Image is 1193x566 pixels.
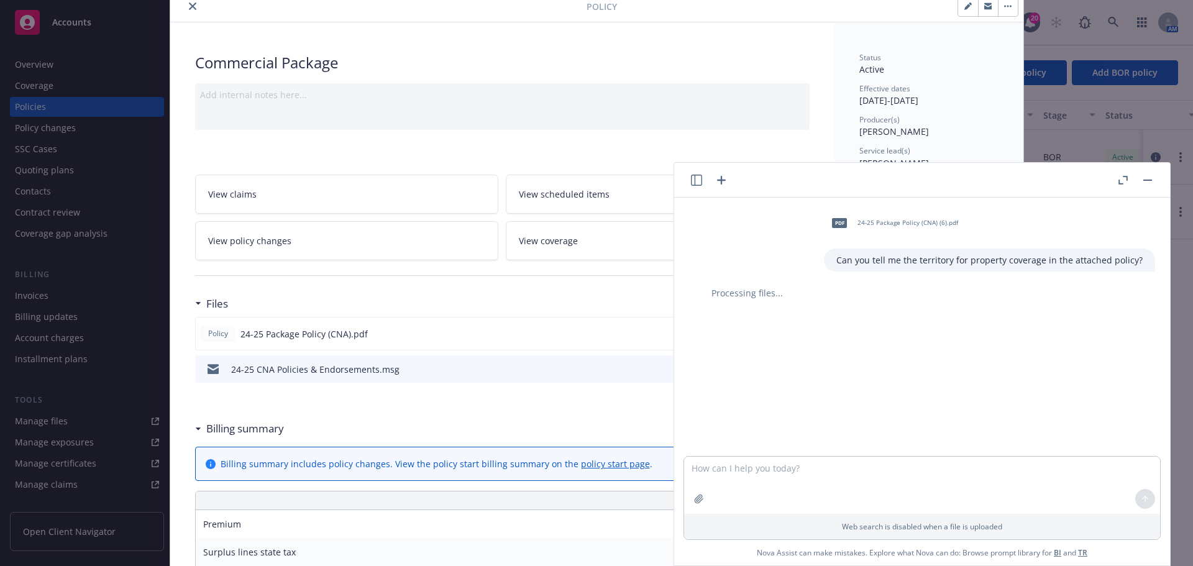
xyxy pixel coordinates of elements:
p: Can you tell me the territory for property coverage in the attached policy? [836,253,1143,267]
span: Service lead(s) [859,145,910,156]
span: Premium [203,518,241,530]
h3: Files [206,296,228,312]
span: View coverage [519,234,578,247]
span: View scheduled items [519,188,610,201]
span: 24-25 Package Policy (CNA) (6).pdf [857,219,958,227]
span: Status [859,52,881,63]
a: View claims [195,175,499,214]
div: Billing summary [195,421,284,437]
span: 24-25 Package Policy (CNA).pdf [240,327,368,340]
h3: Billing summary [206,421,284,437]
a: View coverage [506,221,810,260]
a: BI [1054,547,1061,558]
span: Surplus lines state tax [203,546,296,558]
span: View claims [208,188,257,201]
a: View scheduled items [506,175,810,214]
div: Commercial Package [195,52,810,73]
p: Web search is disabled when a file is uploaded [692,521,1153,532]
div: Billing summary includes policy changes. View the policy start billing summary on the . [221,457,652,470]
span: Nova Assist can make mistakes. Explore what Nova can do: Browse prompt library for and [757,540,1087,565]
span: View policy changes [208,234,291,247]
div: Files [195,296,228,312]
a: TR [1078,547,1087,558]
span: [PERSON_NAME] [859,126,929,137]
span: Producer(s) [859,114,900,125]
span: Active [859,63,884,75]
span: Effective dates [859,83,910,94]
span: pdf [832,218,847,227]
div: Add internal notes here... [200,88,805,101]
span: [PERSON_NAME] [859,157,929,169]
div: Processing files... [699,286,1155,299]
a: View policy changes [195,221,499,260]
a: policy start page [581,458,650,470]
div: 24-25 CNA Policies & Endorsements.msg [231,363,400,376]
div: [DATE] - [DATE] [859,83,999,107]
div: pdf24-25 Package Policy (CNA) (6).pdf [824,208,961,239]
span: Policy [206,328,231,339]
